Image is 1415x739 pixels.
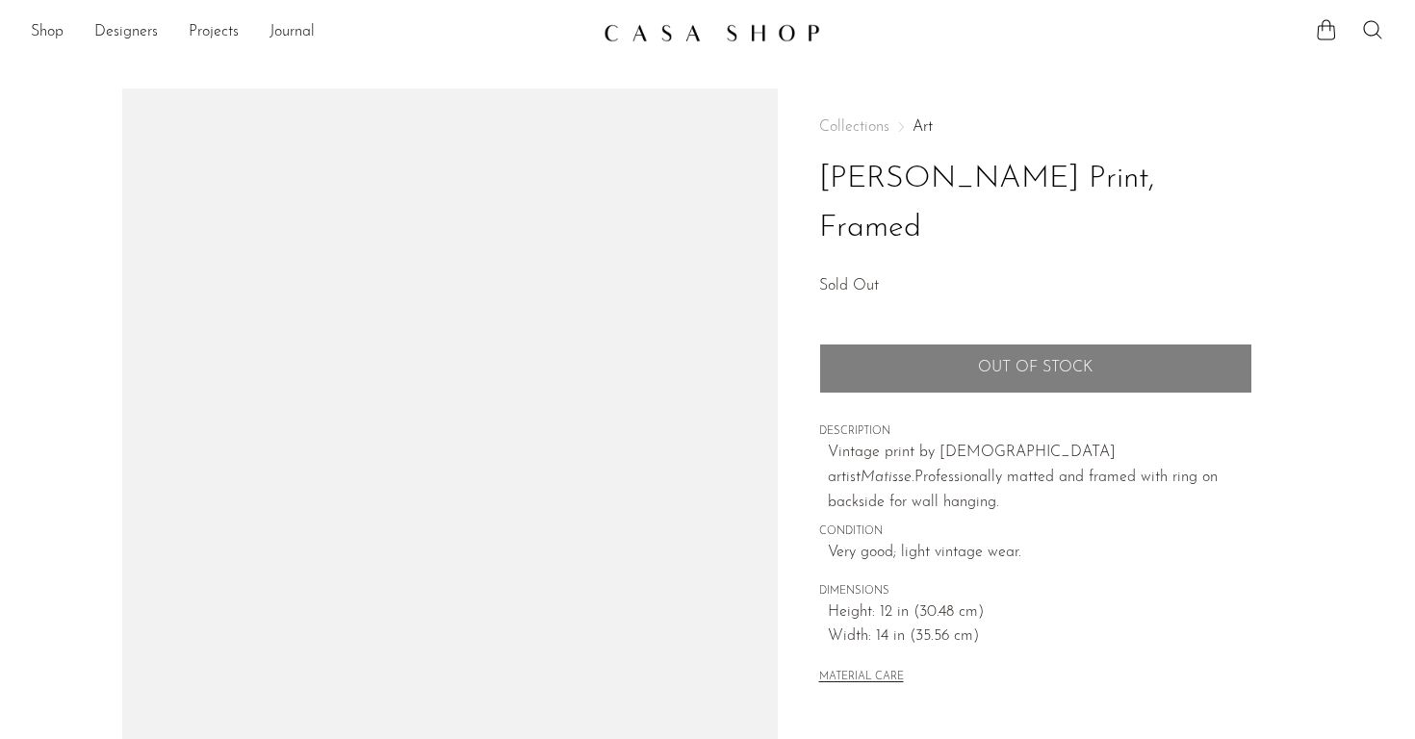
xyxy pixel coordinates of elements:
[819,671,904,685] button: MATERIAL CARE
[913,119,933,135] a: Art
[828,470,1218,510] span: Professionally matted and framed with ring on backside for wall hanging.
[828,441,1252,515] p: Vintage print by [DEMOGRAPHIC_DATA] artist .
[819,583,1252,600] span: DIMENSIONS
[31,16,588,49] nav: Desktop navigation
[31,20,64,45] a: Shop
[31,16,588,49] ul: NEW HEADER MENU
[819,423,1252,441] span: DESCRIPTION
[978,359,1093,377] span: Out of stock
[861,470,912,485] i: Matisse
[819,523,1252,541] span: CONDITION
[828,600,1252,625] span: Height: 12 in (30.48 cm)
[819,278,879,293] span: Sold Out
[828,541,1252,566] span: Very good; light vintage wear.
[828,624,1252,650] span: Width: 14 in (35.56 cm)
[819,155,1252,253] h1: [PERSON_NAME] Print, Framed
[189,20,239,45] a: Projects
[819,119,1252,135] nav: Breadcrumbs
[819,344,1252,394] button: Add to cart
[819,119,889,135] span: Collections
[270,20,315,45] a: Journal
[94,20,158,45] a: Designers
